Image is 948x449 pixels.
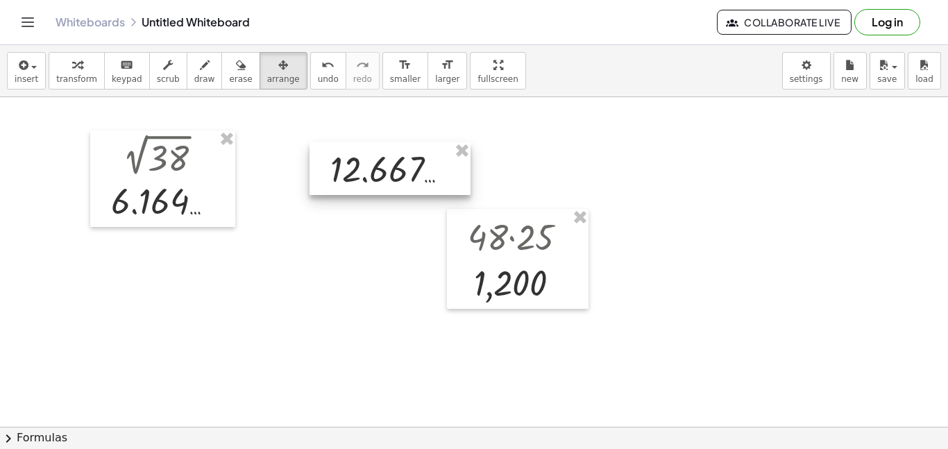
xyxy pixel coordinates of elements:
span: Collaborate Live [729,16,840,28]
button: arrange [260,52,307,90]
span: insert [15,74,38,84]
button: Collaborate Live [717,10,852,35]
button: draw [187,52,223,90]
span: settings [790,74,823,84]
button: scrub [149,52,187,90]
span: erase [229,74,252,84]
button: save [870,52,905,90]
button: redoredo [346,52,380,90]
span: smaller [390,74,421,84]
button: keyboardkeypad [104,52,150,90]
span: undo [318,74,339,84]
span: new [841,74,858,84]
i: format_size [398,57,412,74]
span: redo [353,74,372,84]
span: arrange [267,74,300,84]
span: fullscreen [477,74,518,84]
button: load [908,52,941,90]
span: draw [194,74,215,84]
span: save [877,74,897,84]
button: insert [7,52,46,90]
i: keyboard [120,57,133,74]
span: load [915,74,933,84]
button: erase [221,52,260,90]
i: format_size [441,57,454,74]
button: format_sizesmaller [382,52,428,90]
i: redo [356,57,369,74]
button: new [833,52,867,90]
span: keypad [112,74,142,84]
button: Toggle navigation [17,11,39,33]
button: fullscreen [470,52,525,90]
span: transform [56,74,97,84]
i: undo [321,57,335,74]
button: Log in [854,9,920,35]
span: scrub [157,74,180,84]
button: undoundo [310,52,346,90]
button: format_sizelarger [428,52,467,90]
button: settings [782,52,831,90]
button: transform [49,52,105,90]
a: Whiteboards [56,15,125,29]
span: larger [435,74,459,84]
